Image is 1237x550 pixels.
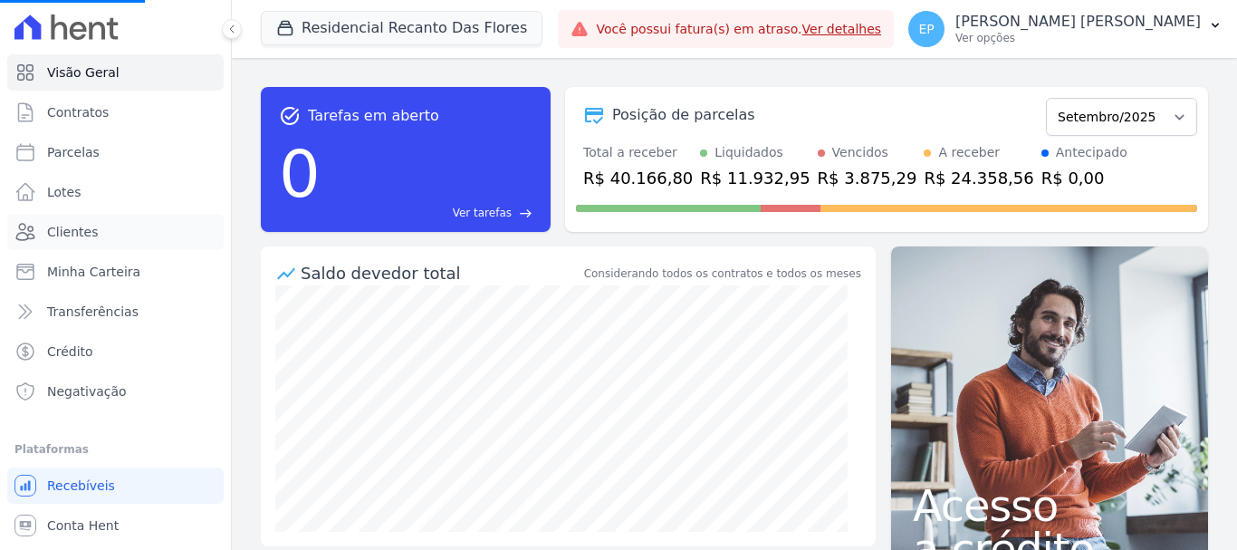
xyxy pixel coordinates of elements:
div: Antecipado [1056,143,1127,162]
div: Considerando todos os contratos e todos os meses [584,265,861,282]
span: Você possui fatura(s) em atraso. [596,20,881,39]
span: east [519,207,532,220]
span: Crédito [47,343,93,361]
a: Ver detalhes [802,22,882,36]
div: Vencidos [832,143,888,162]
a: Contratos [7,94,224,130]
div: R$ 24.358,56 [924,166,1033,190]
a: Clientes [7,214,224,250]
div: A receber [938,143,1000,162]
a: Visão Geral [7,54,224,91]
div: 0 [279,127,321,221]
span: Lotes [47,183,82,201]
div: R$ 3.875,29 [818,166,917,190]
span: Minha Carteira [47,263,140,281]
span: Acesso [913,484,1186,527]
span: Contratos [47,103,109,121]
a: Minha Carteira [7,254,224,290]
div: Saldo devedor total [301,261,580,285]
span: Parcelas [47,143,100,161]
span: Clientes [47,223,98,241]
a: Transferências [7,294,224,330]
span: task_alt [279,105,301,127]
div: Posição de parcelas [612,104,755,126]
a: Parcelas [7,134,224,170]
a: Recebíveis [7,468,224,504]
button: Residencial Recanto Das Flores [261,11,542,45]
div: Total a receber [583,143,693,162]
span: Tarefas em aberto [308,105,439,127]
a: Lotes [7,174,224,210]
a: Conta Hent [7,507,224,544]
div: R$ 11.932,95 [700,166,810,190]
span: Negativação [47,382,127,400]
span: Visão Geral [47,63,120,82]
a: Crédito [7,333,224,370]
span: Conta Hent [47,516,119,535]
div: R$ 0,00 [1041,166,1127,190]
span: Recebíveis [47,477,115,495]
p: [PERSON_NAME] [PERSON_NAME] [955,13,1201,31]
div: Plataformas [14,439,216,460]
span: Transferências [47,303,139,321]
span: EP [918,23,934,35]
a: Ver tarefas east [328,205,532,221]
div: Liquidados [714,143,783,162]
button: EP [PERSON_NAME] [PERSON_NAME] Ver opções [894,4,1237,54]
div: R$ 40.166,80 [583,166,693,190]
a: Negativação [7,373,224,410]
p: Ver opções [955,31,1201,45]
span: Ver tarefas [453,205,512,221]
